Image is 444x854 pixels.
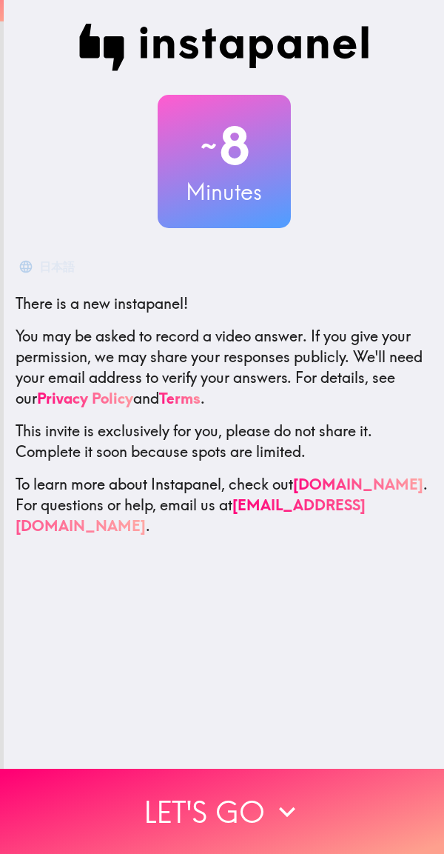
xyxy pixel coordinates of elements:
[16,252,81,281] button: 日本語
[79,24,369,71] img: Instapanel
[16,474,432,536] p: To learn more about Instapanel, check out . For questions or help, email us at .
[198,124,219,168] span: ~
[16,294,188,313] span: There is a new instapanel!
[158,116,291,176] h2: 8
[16,496,366,535] a: [EMAIL_ADDRESS][DOMAIN_NAME]
[37,389,133,407] a: Privacy Policy
[16,326,432,409] p: You may be asked to record a video answer. If you give your permission, we may share your respons...
[39,256,75,277] div: 日本語
[159,389,201,407] a: Terms
[293,475,423,493] a: [DOMAIN_NAME]
[16,421,432,462] p: This invite is exclusively for you, please do not share it. Complete it soon because spots are li...
[158,176,291,207] h3: Minutes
